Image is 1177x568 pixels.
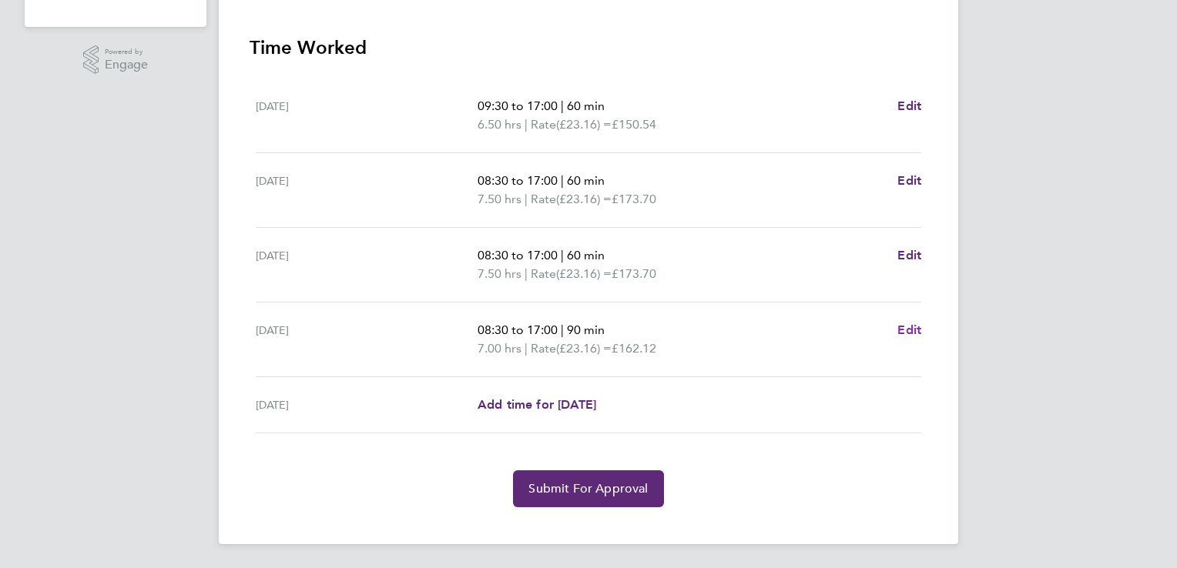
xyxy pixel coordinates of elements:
[612,192,656,206] span: £173.70
[897,99,921,113] span: Edit
[897,322,921,337] span: Edit
[256,97,478,134] div: [DATE]
[256,172,478,209] div: [DATE]
[256,396,478,414] div: [DATE]
[612,266,656,281] span: £173.70
[897,248,921,262] span: Edit
[478,173,558,188] span: 08:30 to 17:00
[256,321,478,358] div: [DATE]
[478,396,596,414] a: Add time for [DATE]
[612,117,656,132] span: £150.54
[83,45,149,75] a: Powered byEngage
[567,322,605,337] span: 90 min
[478,192,521,206] span: 7.50 hrs
[531,115,556,134] span: Rate
[567,173,605,188] span: 60 min
[556,192,612,206] span: (£23.16) =
[478,117,521,132] span: 6.50 hrs
[250,35,927,60] h3: Time Worked
[612,341,656,356] span: £162.12
[561,322,564,337] span: |
[478,99,558,113] span: 09:30 to 17:00
[897,173,921,188] span: Edit
[531,339,556,358] span: Rate
[525,192,528,206] span: |
[105,58,148,72] span: Engage
[531,190,556,209] span: Rate
[897,246,921,265] a: Edit
[478,248,558,262] span: 08:30 to 17:00
[567,248,605,262] span: 60 min
[561,99,564,113] span: |
[256,246,478,283] div: [DATE]
[897,97,921,115] a: Edit
[478,322,558,337] span: 08:30 to 17:00
[528,481,648,496] span: Submit For Approval
[561,173,564,188] span: |
[556,117,612,132] span: (£23.16) =
[556,341,612,356] span: (£23.16) =
[556,266,612,281] span: (£23.16) =
[567,99,605,113] span: 60 min
[525,341,528,356] span: |
[561,248,564,262] span: |
[525,266,528,281] span: |
[897,172,921,190] a: Edit
[525,117,528,132] span: |
[478,397,596,412] span: Add time for [DATE]
[478,266,521,281] span: 7.50 hrs
[478,341,521,356] span: 7.00 hrs
[531,265,556,283] span: Rate
[897,321,921,339] a: Edit
[105,45,148,58] span: Powered by
[513,470,663,507] button: Submit For Approval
